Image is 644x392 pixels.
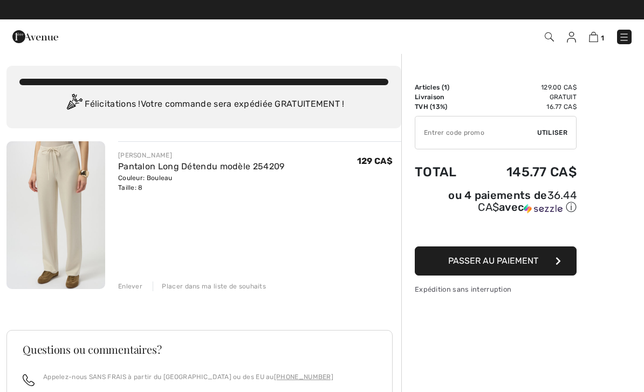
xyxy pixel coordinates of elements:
[448,256,538,266] span: Passer au paiement
[475,92,577,102] td: Gratuit
[43,372,333,382] p: Appelez-nous SANS FRAIS à partir du [GEOGRAPHIC_DATA] ou des EU au
[415,190,577,215] div: ou 4 paiements de avec
[537,128,567,137] span: Utiliser
[12,31,58,41] a: 1ère Avenue
[19,94,388,115] div: Félicitations ! Votre commande sera expédiée GRATUITEMENT !
[475,154,577,190] td: 145.77 CA$
[589,30,604,43] a: 1
[153,281,266,291] div: Placer dans ma liste de souhaits
[415,92,475,102] td: Livraison
[601,34,604,42] span: 1
[415,154,475,190] td: Total
[23,344,376,355] h3: Questions ou commentaires?
[567,32,576,43] img: Mes infos
[274,373,333,381] a: [PHONE_NUMBER]
[118,281,142,291] div: Enlever
[415,284,577,294] div: Expédition sans interruption
[118,161,285,171] a: Pantalon Long Détendu modèle 254209
[415,218,577,243] iframe: PayPal-paypal
[524,204,563,214] img: Sezzle
[415,116,537,149] input: Code promo
[12,26,58,47] img: 1ère Avenue
[619,32,629,43] img: Menu
[63,94,85,115] img: Congratulation2.svg
[475,102,577,112] td: 16.77 CA$
[444,84,447,91] span: 1
[415,190,577,218] div: ou 4 paiements de36.44 CA$avecSezzle Cliquez pour en savoir plus sur Sezzle
[478,189,577,214] span: 36.44 CA$
[475,82,577,92] td: 129.00 CA$
[118,150,285,160] div: [PERSON_NAME]
[118,173,285,192] div: Couleur: Bouleau Taille: 8
[415,82,475,92] td: Articles ( )
[415,246,577,276] button: Passer au paiement
[545,32,554,42] img: Recherche
[357,156,393,166] span: 129 CA$
[23,374,35,386] img: call
[589,32,598,42] img: Panier d'achat
[415,102,475,112] td: TVH (13%)
[6,141,105,289] img: Pantalon Long Détendu modèle 254209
